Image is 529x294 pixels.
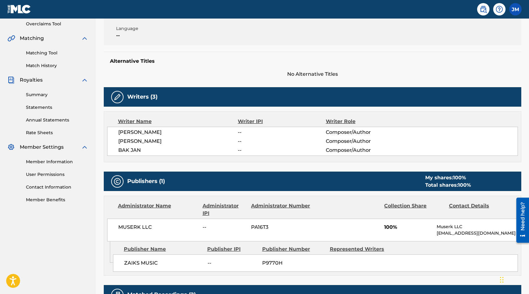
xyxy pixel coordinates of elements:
span: 100% [384,224,432,231]
div: Represented Writers [330,245,393,253]
div: Collection Share [384,202,444,217]
img: MLC Logo [7,5,31,14]
span: -- [203,224,246,231]
iframe: Chat Widget [498,264,529,294]
a: Matching Tool [26,50,88,56]
img: help [496,6,503,13]
p: Muserk LLC [437,224,517,230]
div: Writer Role [326,118,406,125]
div: Contact Details [449,202,509,217]
div: Writer IPI [238,118,326,125]
div: Publisher Number [262,245,325,253]
a: Summary [26,92,88,98]
span: -- [238,129,325,136]
span: -- [116,32,216,39]
img: search [480,6,487,13]
p: [EMAIL_ADDRESS][DOMAIN_NAME] [437,230,517,236]
div: Administrator Name [118,202,198,217]
div: Publisher IPI [207,245,258,253]
span: -- [238,147,325,154]
img: Matching [7,35,15,42]
a: Statements [26,104,88,111]
a: Contact Information [26,184,88,190]
span: [PERSON_NAME] [118,129,238,136]
span: Composer/Author [326,147,406,154]
iframe: Resource Center [512,195,529,245]
span: P9770H [262,259,325,267]
img: expand [81,35,88,42]
a: Overclaims Tool [26,21,88,27]
img: Publishers [114,178,121,185]
span: -- [208,259,258,267]
a: Member Benefits [26,197,88,203]
span: 100 % [453,175,466,181]
img: expand [81,76,88,84]
span: Matching [20,35,44,42]
div: Drag [500,271,504,289]
div: User Menu [509,3,522,15]
span: Member Settings [20,143,64,151]
span: MUSERK LLC [118,224,198,231]
a: Public Search [477,3,489,15]
div: Total shares: [425,181,471,189]
h5: Alternative Titles [110,58,515,64]
div: My shares: [425,174,471,181]
img: expand [81,143,88,151]
span: Royalties [20,76,43,84]
div: Writer Name [118,118,238,125]
a: Rate Sheets [26,130,88,136]
span: No Alternative Titles [104,70,521,78]
a: Annual Statements [26,117,88,123]
img: Member Settings [7,143,15,151]
img: Royalties [7,76,15,84]
span: Composer/Author [326,129,406,136]
span: BAK JAN [118,147,238,154]
span: Composer/Author [326,138,406,145]
div: Publisher Name [124,245,203,253]
span: ZAIKS MUSIC [124,259,203,267]
h5: Writers (3) [127,93,157,100]
span: -- [238,138,325,145]
span: PA16T3 [251,224,311,231]
span: [PERSON_NAME] [118,138,238,145]
h5: Publishers (1) [127,178,165,185]
a: Match History [26,62,88,69]
div: Administrator IPI [203,202,246,217]
a: User Permissions [26,171,88,178]
div: Help [493,3,506,15]
a: Member Information [26,159,88,165]
span: 100 % [458,182,471,188]
span: Language [116,25,216,32]
img: Writers [114,93,121,101]
div: Administrator Number [251,202,311,217]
